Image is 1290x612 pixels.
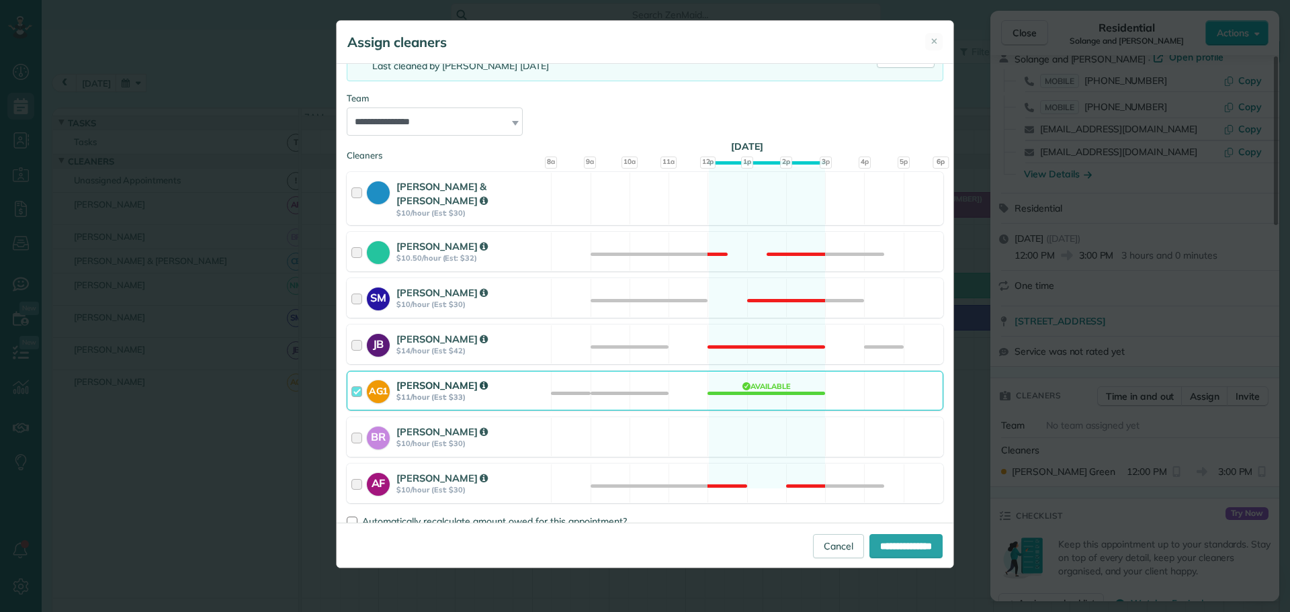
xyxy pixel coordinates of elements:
strong: $11/hour (Est: $33) [396,392,547,402]
span: Automatically recalculate amount owed for this appointment? [362,515,627,527]
strong: AF [367,473,390,492]
strong: $14/hour (Est: $42) [396,346,547,355]
strong: [PERSON_NAME] & [PERSON_NAME] [396,180,488,207]
strong: AG1 [367,380,390,398]
strong: [PERSON_NAME] [396,240,488,253]
strong: [PERSON_NAME] [396,333,488,345]
strong: $10.50/hour (Est: $32) [396,253,547,263]
strong: $10/hour (Est: $30) [396,300,547,309]
span: ✕ [931,35,938,48]
div: Last cleaned by [PERSON_NAME] [DATE] [372,59,622,73]
a: Cancel [813,534,864,558]
strong: [PERSON_NAME] [396,379,488,392]
strong: [PERSON_NAME] [396,472,488,484]
strong: JB [367,334,390,353]
strong: SM [367,288,390,306]
strong: BR [367,427,390,445]
strong: $10/hour (Est: $30) [396,439,547,448]
div: Team [347,92,943,105]
div: Cleaners [347,149,943,153]
strong: [PERSON_NAME] [396,425,488,438]
strong: [PERSON_NAME] [396,286,488,299]
h5: Assign cleaners [347,33,447,52]
strong: $10/hour (Est: $30) [396,485,547,494]
strong: $10/hour (Est: $30) [396,208,547,218]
